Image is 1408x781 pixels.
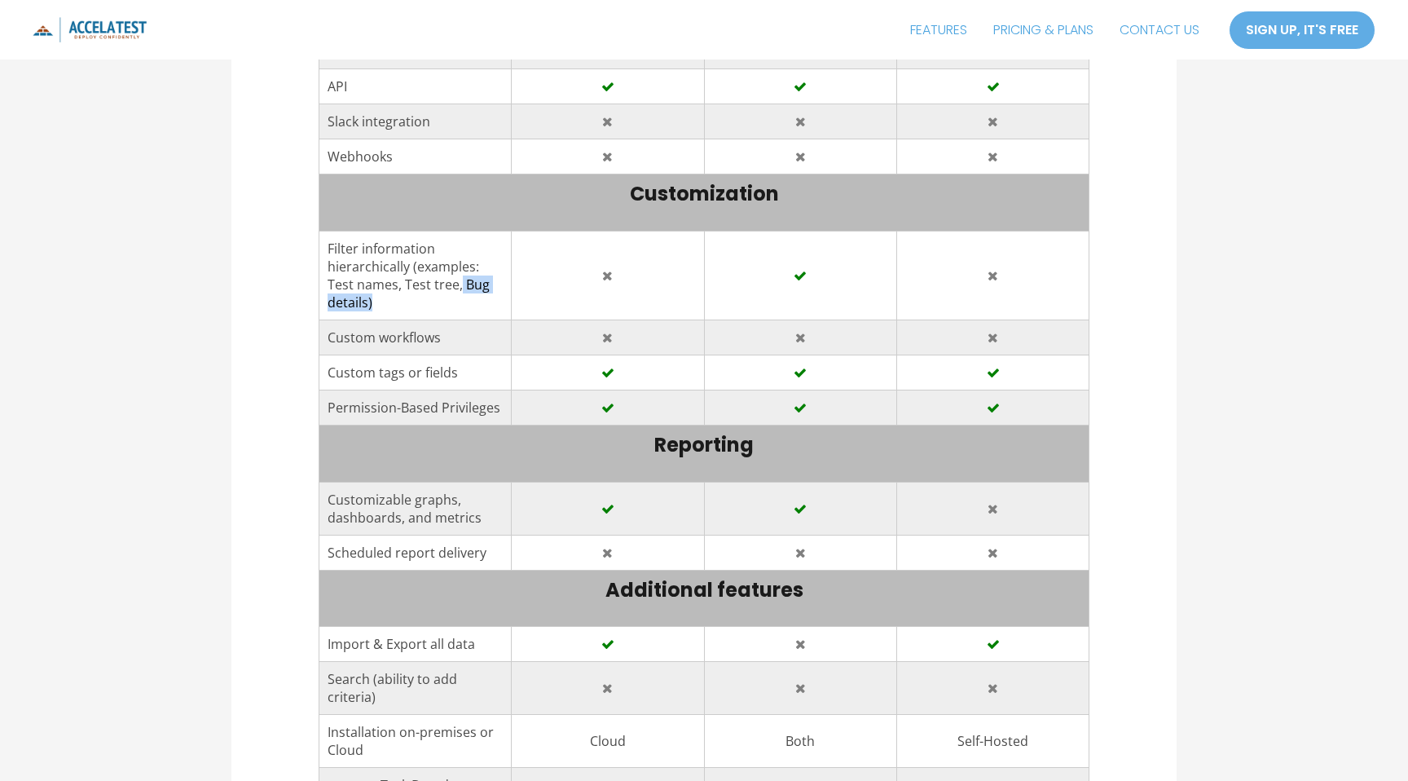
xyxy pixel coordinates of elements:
[328,579,1081,602] h3: Additional features
[980,10,1107,51] a: PRICING & PLANS
[319,69,511,104] td: API
[319,320,511,355] td: Custom workflows
[319,104,511,139] td: Slack integration
[328,183,1081,206] h3: Customization
[1107,10,1212,51] a: CONTACT US
[319,535,511,570] td: Scheduled report delivery
[319,390,511,425] td: Permission-Based Privileges
[319,355,511,390] td: Custom tags or fields
[319,627,511,662] td: Import & Export all data
[897,10,1212,51] nav: Site Navigation
[704,715,896,768] td: Both
[319,662,511,715] td: Search (ability to add criteria)
[319,231,511,320] td: Filter information hierarchically (examples: Test names, Test tree, Bug details)
[328,434,1081,457] h3: Reporting
[33,17,147,42] img: icon
[897,10,980,51] a: FEATURES
[319,715,511,768] td: Installation on-premises or Cloud
[1229,11,1375,50] a: SIGN UP, IT'S FREE
[319,482,511,535] td: Customizable graphs, dashboards, and metrics
[896,715,1089,768] td: Self-Hosted
[512,715,704,768] td: Cloud
[319,139,511,174] td: Webhooks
